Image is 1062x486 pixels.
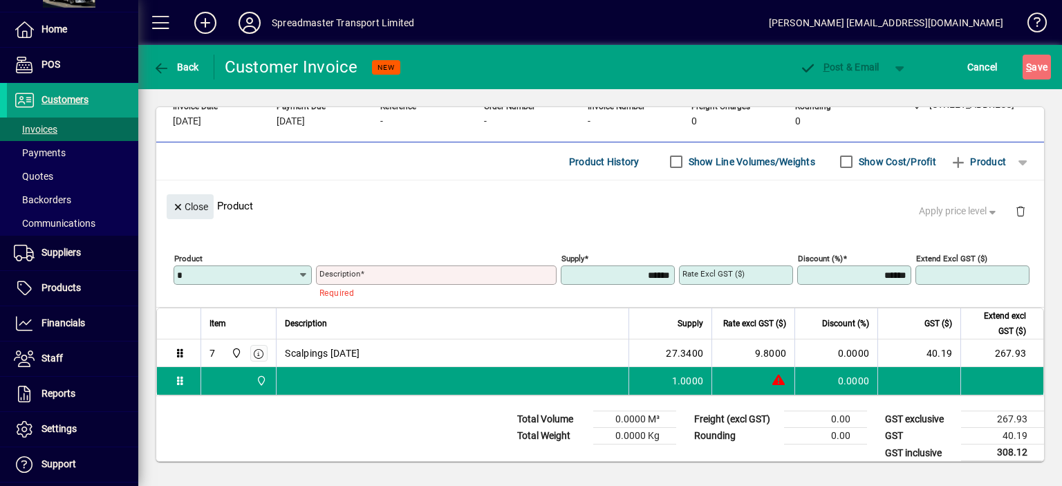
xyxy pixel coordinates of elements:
[14,171,53,182] span: Quotes
[561,254,584,263] mat-label: Supply
[149,55,203,80] button: Back
[593,428,676,445] td: 0.0000 Kg
[7,236,138,270] a: Suppliers
[14,147,66,158] span: Payments
[7,212,138,235] a: Communications
[960,339,1043,367] td: 267.93
[7,165,138,188] a: Quotes
[7,12,138,47] a: Home
[7,447,138,482] a: Support
[7,188,138,212] a: Backorders
[795,116,801,127] span: 0
[799,62,879,73] span: ost & Email
[378,63,395,72] span: NEW
[784,411,867,428] td: 0.00
[41,94,88,105] span: Customers
[682,269,745,279] mat-label: Rate excl GST ($)
[588,116,590,127] span: -
[563,149,645,174] button: Product History
[7,141,138,165] a: Payments
[319,285,546,299] mat-error: Required
[792,55,886,80] button: Post & Email
[7,377,138,411] a: Reports
[822,316,869,331] span: Discount (%)
[510,428,593,445] td: Total Weight
[14,124,57,135] span: Invoices
[41,24,67,35] span: Home
[798,254,843,263] mat-label: Discount (%)
[7,48,138,82] a: POS
[1023,55,1051,80] button: Save
[227,10,272,35] button: Profile
[41,59,60,70] span: POS
[878,445,961,462] td: GST inclusive
[964,55,1001,80] button: Cancel
[41,458,76,469] span: Support
[41,388,75,399] span: Reports
[209,316,226,331] span: Item
[167,194,214,219] button: Close
[593,411,676,428] td: 0.0000 M³
[380,116,383,127] span: -
[720,346,786,360] div: 9.8000
[769,12,1003,34] div: [PERSON_NAME] [EMAIL_ADDRESS][DOMAIN_NAME]
[961,428,1044,445] td: 40.19
[173,116,201,127] span: [DATE]
[1017,3,1045,48] a: Knowledge Base
[961,445,1044,462] td: 308.12
[319,269,360,279] mat-label: Description
[174,254,203,263] mat-label: Product
[156,180,1044,231] div: Product
[967,56,998,78] span: Cancel
[794,339,877,367] td: 0.0000
[961,411,1044,428] td: 267.93
[510,411,593,428] td: Total Volume
[7,306,138,341] a: Financials
[1004,194,1037,227] button: Delete
[7,271,138,306] a: Products
[784,428,867,445] td: 0.00
[7,342,138,376] a: Staff
[794,367,877,395] td: 0.0000
[666,346,703,360] span: 27.3400
[672,374,704,388] span: 1.0000
[7,118,138,141] a: Invoices
[172,196,208,218] span: Close
[41,353,63,364] span: Staff
[163,200,217,212] app-page-header-button: Close
[569,151,640,173] span: Product History
[183,10,227,35] button: Add
[41,247,81,258] span: Suppliers
[41,317,85,328] span: Financials
[277,116,305,127] span: [DATE]
[285,316,327,331] span: Description
[252,373,268,389] span: 965 State Highway 2
[916,254,987,263] mat-label: Extend excl GST ($)
[272,12,414,34] div: Spreadmaster Transport Limited
[225,56,358,78] div: Customer Invoice
[227,346,243,361] span: 965 State Highway 2
[153,62,199,73] span: Back
[723,316,786,331] span: Rate excl GST ($)
[687,428,784,445] td: Rounding
[919,204,999,218] span: Apply price level
[14,194,71,205] span: Backorders
[41,423,77,434] span: Settings
[686,155,815,169] label: Show Line Volumes/Weights
[687,411,784,428] td: Freight (excl GST)
[878,428,961,445] td: GST
[691,116,697,127] span: 0
[678,316,703,331] span: Supply
[878,411,961,428] td: GST exclusive
[1026,62,1032,73] span: S
[856,155,936,169] label: Show Cost/Profit
[484,116,487,127] span: -
[285,346,360,360] span: Scalpings [DATE]
[1026,56,1047,78] span: ave
[877,339,960,367] td: 40.19
[7,412,138,447] a: Settings
[1004,205,1037,217] app-page-header-button: Delete
[209,346,215,360] div: 7
[41,282,81,293] span: Products
[969,308,1026,339] span: Extend excl GST ($)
